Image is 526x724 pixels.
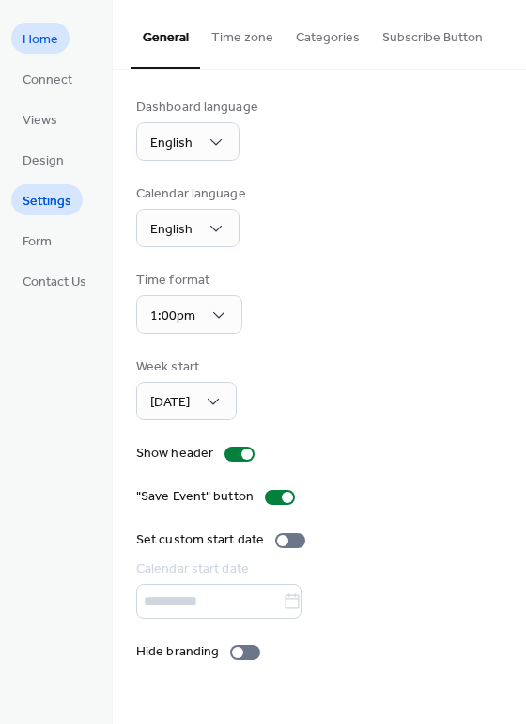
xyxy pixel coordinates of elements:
[150,131,193,156] span: English
[11,265,98,296] a: Contact Us
[11,23,70,54] a: Home
[136,559,499,579] div: Calendar start date
[136,271,239,291] div: Time format
[150,217,193,243] span: English
[11,144,75,175] a: Design
[150,390,190,416] span: [DATE]
[11,103,69,134] a: Views
[23,273,86,292] span: Contact Us
[136,184,246,204] div: Calendar language
[11,63,84,94] a: Connect
[136,530,264,550] div: Set custom start date
[23,232,52,252] span: Form
[23,111,57,131] span: Views
[150,304,195,329] span: 1:00pm
[23,192,71,212] span: Settings
[136,642,219,662] div: Hide branding
[23,151,64,171] span: Design
[23,71,72,90] span: Connect
[136,487,254,507] div: "Save Event" button
[136,98,258,118] div: Dashboard language
[136,357,233,377] div: Week start
[11,225,63,256] a: Form
[11,184,83,215] a: Settings
[23,30,58,50] span: Home
[136,444,213,464] div: Show header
